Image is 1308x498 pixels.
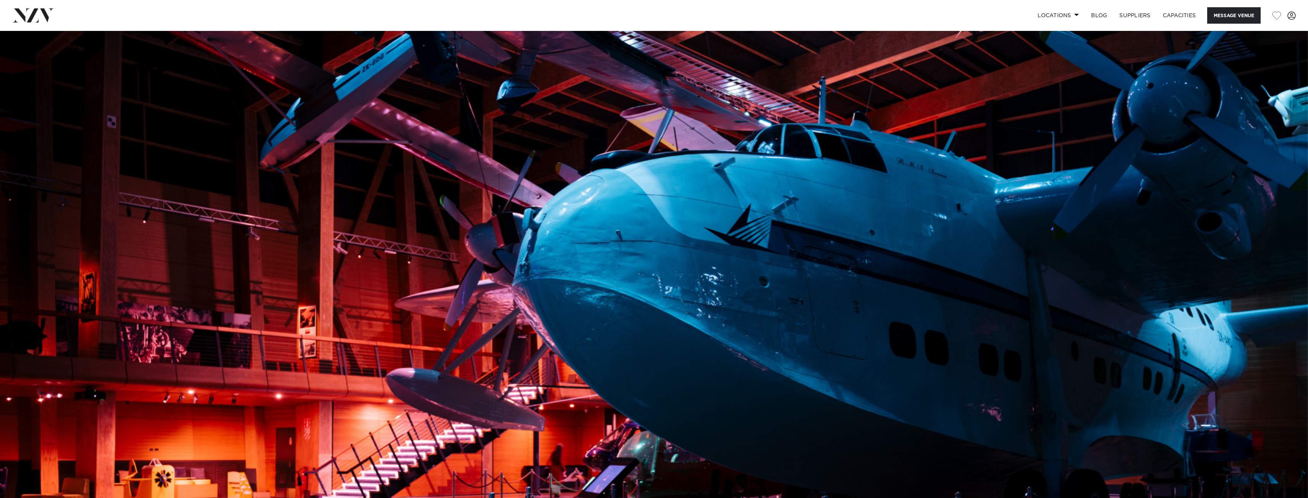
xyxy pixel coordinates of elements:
[1085,7,1113,24] a: BLOG
[1032,7,1085,24] a: Locations
[1113,7,1156,24] a: SUPPLIERS
[1157,7,1202,24] a: Capacities
[12,8,54,22] img: nzv-logo.png
[1207,7,1261,24] button: Message Venue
